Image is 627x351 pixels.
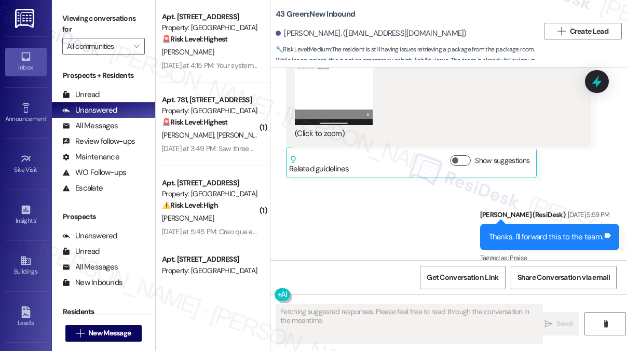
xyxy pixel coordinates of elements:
[420,266,505,289] button: Get Conversation Link
[36,215,37,223] span: •
[162,188,258,199] div: Property: [GEOGRAPHIC_DATA]
[276,304,542,343] textarea: Fetching suggested responses. Please feel free to read through the conversation in the meantime.
[517,272,610,283] span: Share Conversation via email
[162,22,258,33] div: Property: [GEOGRAPHIC_DATA]
[62,152,119,163] div: Maintenance
[62,136,135,147] div: Review follow-ups
[557,27,565,35] i: 
[475,155,529,166] label: Show suggestions
[162,95,258,105] div: Apt. 781, [STREET_ADDRESS]
[544,23,622,39] button: Create Lead
[62,277,122,288] div: New Inbounds
[162,105,258,116] div: Property: [GEOGRAPHIC_DATA]
[88,328,131,339] span: New Message
[162,227,602,236] div: [DATE] at 5:45 PM: Creo que esa información debería de tenerla ustedes como administradores. De v...
[276,44,539,66] span: : The resident is still having issues retrieving a package from the package room. While inconveni...
[62,183,103,194] div: Escalate
[46,114,48,121] span: •
[37,165,39,172] span: •
[62,262,118,273] div: All Messages
[162,254,258,265] div: Apt. [STREET_ADDRESS]
[276,9,355,20] b: 43 Green: New Inbound
[162,213,214,223] span: [PERSON_NAME]
[544,320,552,328] i: 
[62,231,117,241] div: Unanswered
[52,70,155,81] div: Prospects + Residents
[5,201,47,229] a: Insights •
[511,266,617,289] button: Share Conversation via email
[570,26,608,37] span: Create Lead
[538,312,579,335] button: Send
[162,34,228,44] strong: 🚨 Risk Level: Highest
[52,306,155,317] div: Residents
[489,232,603,242] div: Thanks. I'll forward this to the team.
[15,9,36,28] img: ResiDesk Logo
[162,117,228,127] strong: 🚨 Risk Level: Highest
[510,253,527,262] span: Praise
[62,167,126,178] div: WO Follow-ups
[5,150,47,178] a: Site Visit •
[5,303,47,331] a: Leads
[565,209,610,220] div: [DATE] 5:59 PM
[65,325,142,342] button: New Message
[67,38,128,55] input: All communities
[427,272,498,283] span: Get Conversation Link
[162,11,258,22] div: Apt. [STREET_ADDRESS]
[62,246,100,257] div: Unread
[276,28,467,39] div: [PERSON_NAME]. ([EMAIL_ADDRESS][DOMAIN_NAME])
[480,250,620,265] div: Tagged as:
[62,89,100,100] div: Unread
[162,277,229,286] strong: 🔧 Risk Level: Medium
[295,128,575,139] div: (Click to zoom)
[289,155,349,174] div: Related guidelines
[162,47,214,57] span: [PERSON_NAME]
[556,318,573,329] span: Send
[602,320,609,328] i: 
[162,130,217,140] span: [PERSON_NAME]
[162,178,258,188] div: Apt. [STREET_ADDRESS]
[5,252,47,280] a: Buildings
[217,130,272,140] span: [PERSON_NAME]
[62,120,118,131] div: All Messages
[62,105,117,116] div: Unanswered
[52,211,155,222] div: Prospects
[162,265,258,276] div: Property: [GEOGRAPHIC_DATA]
[76,329,84,337] i: 
[162,200,218,210] strong: ⚠️ Risk Level: High
[133,42,139,50] i: 
[5,48,47,76] a: Inbox
[62,10,145,38] label: Viewing conversations for
[480,209,620,224] div: [PERSON_NAME] (ResiDesk)
[162,144,434,153] div: [DATE] at 3:49 PM: Saw three cruisers inside. Just inside the right gate earlier this afternoon.
[276,45,331,53] strong: 🔧 Risk Level: Medium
